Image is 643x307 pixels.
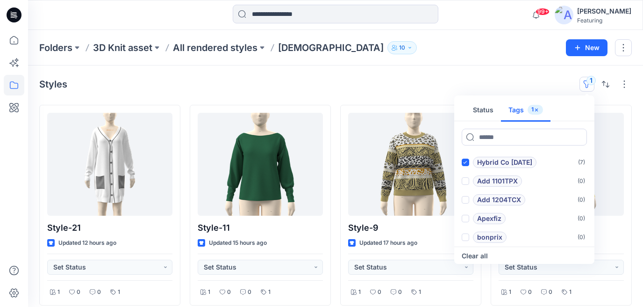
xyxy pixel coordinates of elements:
p: Updated 15 hours ago [209,238,267,248]
div: Featuring [577,17,631,24]
h4: Styles [39,79,67,90]
p: 1 [268,287,271,297]
p: 1 [569,287,572,297]
p: Add 1204TCX [477,194,521,205]
p: ( 7 ) [578,158,585,168]
p: 1 [358,287,361,297]
p: bonprix [477,232,502,243]
p: Updated 12 hours ago [58,238,116,248]
p: Add 1101TPX [477,175,518,187]
img: avatar [555,6,573,24]
p: 1 [531,105,534,115]
a: Style-11 [198,113,323,216]
p: Updated 17 hours ago [359,238,417,248]
span: 99+ [536,8,550,15]
p: ( 0 ) [578,176,585,186]
p: 1 [208,287,210,297]
a: Folders [39,41,72,54]
p: 0 [248,287,251,297]
p: 0 [77,287,80,297]
button: New [566,39,607,56]
p: 10 [399,43,405,53]
p: Style-9 [348,221,473,234]
p: 1 [57,287,60,297]
p: 0 [528,287,532,297]
a: 3D Knit asset [93,41,152,54]
button: Clear all [462,250,488,262]
p: 0 [549,287,552,297]
p: 0 [227,287,231,297]
p: ( 0 ) [578,195,585,205]
button: 10 [387,41,417,54]
p: Style-11 [198,221,323,234]
button: Tags [501,99,550,122]
p: 0 [398,287,402,297]
p: 1 [419,287,421,297]
button: 1 [579,77,594,92]
button: Status [465,99,501,122]
p: ( 0 ) [578,214,585,224]
p: Apexfiz [477,213,501,224]
p: [DEMOGRAPHIC_DATA] [278,41,384,54]
p: 0 [97,287,101,297]
p: 0 [378,287,381,297]
p: Style-21 [47,221,172,234]
p: 1 [118,287,120,297]
a: Style-9 [348,113,473,216]
a: All rendered styles [173,41,257,54]
a: Style-21 [47,113,172,216]
p: 1 [509,287,511,297]
div: [PERSON_NAME] [577,6,631,17]
p: ( 0 ) [578,233,585,242]
p: Hybrid Co [DATE] [477,157,532,168]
